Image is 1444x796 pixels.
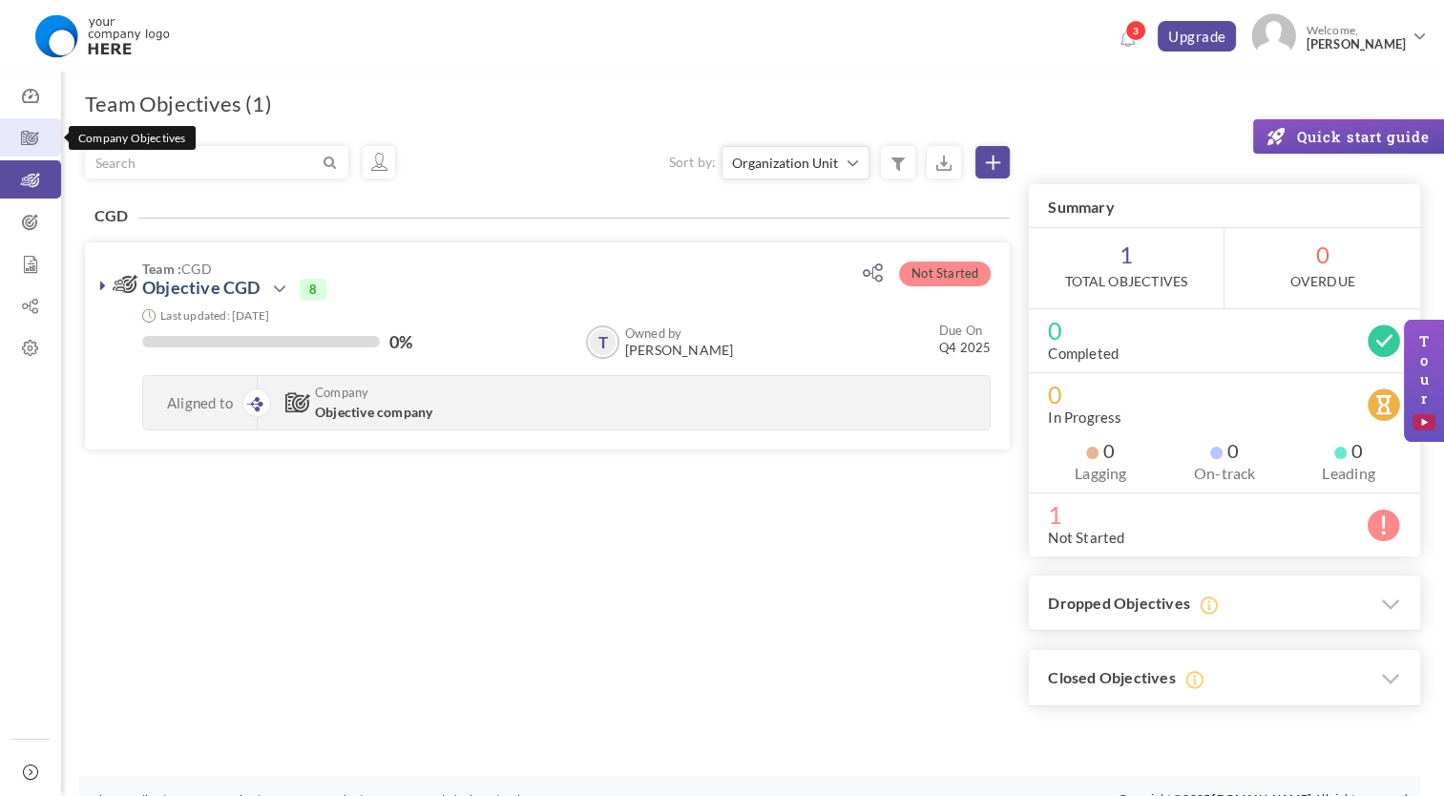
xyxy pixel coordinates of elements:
[625,343,734,358] span: [PERSON_NAME]
[142,262,828,276] span: CGD
[1251,13,1296,58] img: Photo
[891,156,905,173] i: Filter
[1125,20,1146,41] span: 3
[86,147,320,178] input: Search
[1029,650,1420,706] h3: Closed Objectives
[588,327,617,357] a: T
[1289,127,1430,146] span: Quick start guide
[625,325,682,341] b: Owned by
[1048,505,1401,524] span: 1
[1048,408,1121,427] label: In Progress
[1048,385,1401,404] span: 0
[315,404,432,420] span: Objective company
[939,323,982,338] small: Due On
[142,261,181,277] b: Team :
[1113,25,1143,55] a: Notifications
[69,126,196,150] div: Company Objectives
[315,386,827,399] span: Company
[899,262,991,286] span: Not Started
[975,146,1010,178] a: Create Objective
[1289,272,1354,291] label: OverDue
[389,332,412,351] label: 0%
[732,154,845,173] span: Organization Unit
[85,91,272,117] h1: Team Objectives (1)
[1306,37,1406,52] span: [PERSON_NAME]
[722,146,869,179] button: Organization Unit
[1048,321,1401,340] span: 0
[1412,331,1436,430] span: T o u r
[1172,464,1277,483] label: On-track
[142,277,261,298] a: Objective CGD
[1086,441,1115,460] span: 0
[22,12,181,60] img: Logo
[1412,413,1436,430] img: Product Tour
[669,153,717,172] label: Sort by:
[160,308,269,323] small: Last updated: [DATE]
[1158,21,1237,52] a: Upgrade
[1029,228,1224,308] span: 1
[1048,464,1153,483] label: Lagging
[1048,344,1119,363] label: Completed
[1210,441,1239,460] span: 0
[1029,184,1420,228] h3: Summary
[300,279,326,300] span: 8
[1296,13,1411,61] span: Welcome,
[1048,528,1124,547] label: Not Started
[1244,6,1434,62] a: Photo Welcome,[PERSON_NAME]
[363,146,395,178] a: Objectives assigned to me
[1224,228,1420,308] span: 0
[927,146,961,178] small: Export
[939,322,991,356] small: Q4 2025
[85,207,138,224] h4: CGD
[1334,441,1363,460] span: 0
[143,376,258,429] div: Aligned to
[1029,576,1420,632] h3: Dropped Objectives
[1296,464,1401,483] label: Leading
[1065,272,1187,291] label: Total Objectives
